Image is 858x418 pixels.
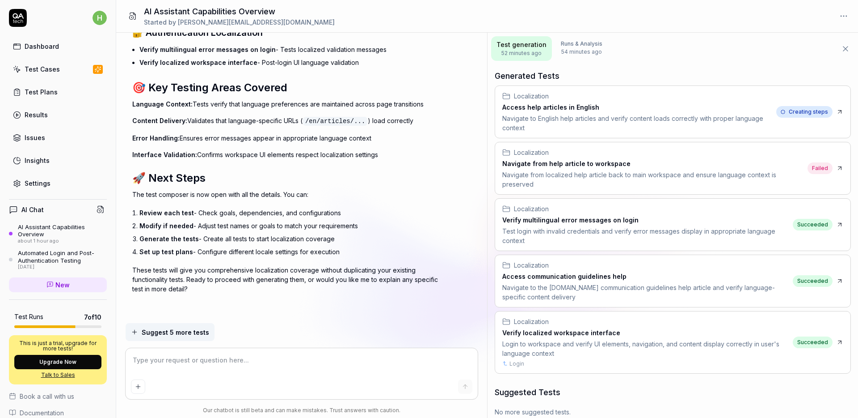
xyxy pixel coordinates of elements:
[132,27,263,38] span: 🔐 Authentication Localization
[496,49,547,57] span: 52 minutes ago
[84,312,101,322] span: 7 of 10
[9,277,107,292] a: New
[495,198,851,251] a: LocalizationVerify multilingual error messages on loginTest login with invalid credentials and ve...
[132,117,187,124] span: Content Delivery:
[14,371,101,379] a: Talk to Sales
[144,17,335,27] div: Started by
[9,38,107,55] a: Dashboard
[93,11,107,25] span: h
[495,407,851,417] div: No more suggested tests.
[139,59,257,66] span: Verify localized workspace interface
[9,408,107,418] a: Documentation
[9,106,107,124] a: Results
[496,40,547,49] span: Test generation
[18,238,107,244] div: about 1 hour ago
[495,142,851,195] a: LocalizationNavigate from help article to workspaceNavigate from localized help article back to m...
[132,99,445,109] p: Tests verify that language preferences are maintained across page transitions
[18,223,107,238] div: AI Assistant Capabilities Overview
[131,380,145,394] button: Add attachment
[142,328,209,337] span: Suggest 5 more tests
[139,209,194,217] span: Review each test
[502,114,773,132] div: Navigate to English help articles and verify content loads correctly with proper language context
[139,43,445,56] li: - Tests localized validation messages
[139,219,445,232] li: - Adjust test names or goals to match your requirements
[25,42,59,51] div: Dashboard
[9,223,107,244] a: AI Assistant Capabilities Overviewabout 1 hour ago
[132,81,287,94] span: 🎯 Key Testing Areas Covered
[514,204,549,213] span: Localization
[139,222,193,230] span: Modify if needed
[495,311,851,374] a: LocalizationVerify localized workspace interfaceLogin to workspace and verify UI elements, naviga...
[144,5,335,17] h1: AI Assistant Capabilities Overview
[561,48,602,56] span: 54 minutes ago
[139,46,276,53] span: Verify multilingual error messages on login
[514,260,549,270] span: Localization
[20,408,64,418] span: Documentation
[793,219,833,230] span: Succeeded
[502,272,789,281] h3: Access communication guidelines help
[25,87,58,97] div: Test Plans
[9,152,107,169] a: Insights
[25,179,50,188] div: Settings
[793,337,833,348] span: Succeeded
[9,175,107,192] a: Settings
[303,117,368,126] code: /en/articles/...
[132,150,445,159] p: Confirms workspace UI elements respect localization settings
[14,355,101,369] button: Upgrade Now
[555,36,608,61] button: Runs & Analysis54 minutes ago
[776,106,833,118] span: Creating steps
[18,249,107,264] div: Automated Login and Post-Authentication Testing
[132,116,445,126] p: Validates that language-specific URLs ( ) load correctly
[502,102,773,112] h3: Access help articles in English
[495,85,851,138] a: LocalizationAccess help articles in EnglishNavigate to English help articles and verify content l...
[132,133,445,143] p: Ensures error messages appear in appropriate language context
[514,91,549,101] span: Localization
[132,151,197,158] span: Interface Validation:
[126,406,478,414] div: Our chatbot is still beta and can make mistakes. Trust answers with caution.
[55,280,70,290] span: New
[502,170,804,189] div: Navigate from localized help article back to main workspace and ensure language context is preserved
[132,100,193,108] span: Language Context:
[495,70,851,82] h3: Generated Tests
[139,235,199,243] span: Generate the tests
[132,190,445,199] p: The test composer is now open with all the details. You can:
[502,339,789,358] div: Login to workspace and verify UI elements, navigation, and content display correctly in user's la...
[132,134,180,142] span: Error Handling:
[139,56,445,69] li: - Post-login UI language validation
[502,226,789,245] div: Test login with invalid credentials and verify error messages display in appropriate language con...
[514,148,549,157] span: Localization
[502,159,804,168] h3: Navigate from help article to workspace
[132,265,445,294] p: These tests will give you comprehensive localization coverage without duplicating your existing f...
[126,323,214,341] button: Suggest 5 more tests
[139,206,445,219] li: - Check goals, dependencies, and configurations
[514,317,549,326] span: Localization
[139,232,445,245] li: - Create all tests to start localization coverage
[139,248,193,256] span: Set up test plans
[25,110,48,119] div: Results
[178,18,335,26] span: [PERSON_NAME][EMAIL_ADDRESS][DOMAIN_NAME]
[808,162,833,174] span: Failed
[502,283,789,302] div: Navigate to the [DOMAIN_NAME] communication guidelines help article and verify language-specific ...
[502,328,789,337] h3: Verify localized workspace interface
[132,171,206,184] span: 🚀 Next Steps
[25,156,50,165] div: Insights
[93,9,107,27] button: h
[495,255,851,307] a: LocalizationAccess communication guidelines helpNavigate to the [DOMAIN_NAME] communication guide...
[495,386,851,398] h3: Suggested Tests
[9,249,107,270] a: Automated Login and Post-Authentication Testing[DATE]
[20,392,74,401] span: Book a call with us
[9,83,107,101] a: Test Plans
[561,40,602,48] span: Runs & Analysis
[502,215,789,225] h3: Verify multilingual error messages on login
[509,360,524,368] a: Login
[14,341,101,351] p: This is just a trial, upgrade for more tests!
[139,245,445,258] li: - Configure different locale settings for execution
[491,36,552,61] button: Test generation52 minutes ago
[21,205,44,214] h4: AI Chat
[25,64,60,74] div: Test Cases
[9,60,107,78] a: Test Cases
[14,313,43,321] h5: Test Runs
[18,264,107,270] div: [DATE]
[9,392,107,401] a: Book a call with us
[9,129,107,146] a: Issues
